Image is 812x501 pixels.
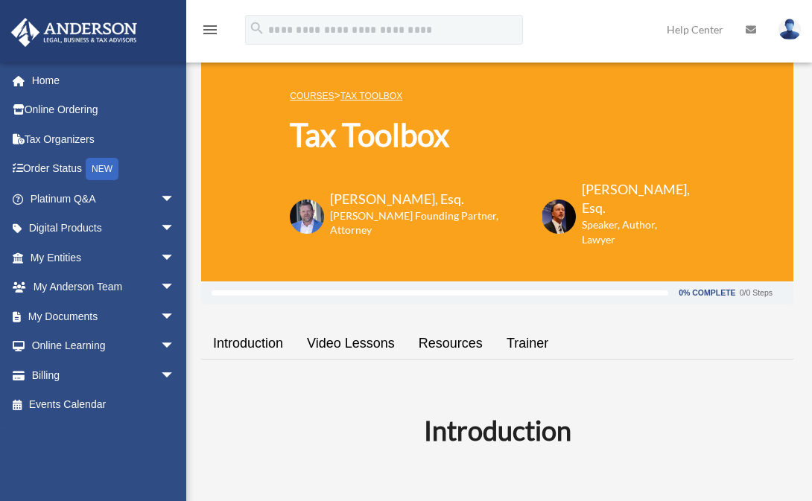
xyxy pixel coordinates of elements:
[330,208,523,237] h6: [PERSON_NAME] Founding Partner, Attorney
[160,331,190,362] span: arrow_drop_down
[582,180,705,217] h3: [PERSON_NAME], Esq.
[201,26,219,39] a: menu
[160,214,190,244] span: arrow_drop_down
[290,113,705,157] h1: Tax Toolbox
[10,272,197,302] a: My Anderson Teamarrow_drop_down
[542,200,576,234] img: Scott-Estill-Headshot.png
[679,289,735,297] div: 0% Complete
[210,412,784,449] h2: Introduction
[10,184,197,214] a: Platinum Q&Aarrow_drop_down
[10,360,197,390] a: Billingarrow_drop_down
[495,322,560,365] a: Trainer
[330,190,523,208] h3: [PERSON_NAME], Esq.
[160,184,190,214] span: arrow_drop_down
[10,124,197,154] a: Tax Organizers
[10,331,197,361] a: Online Learningarrow_drop_down
[778,19,801,40] img: User Pic
[160,301,190,332] span: arrow_drop_down
[201,21,219,39] i: menu
[290,200,324,234] img: Toby-circle-head.png
[160,272,190,303] span: arrow_drop_down
[407,322,495,365] a: Resources
[10,390,197,420] a: Events Calendar
[290,91,334,101] a: COURSES
[201,322,295,365] a: Introduction
[10,95,197,125] a: Online Ordering
[295,322,407,365] a: Video Lessons
[160,360,190,391] span: arrow_drop_down
[10,301,197,331] a: My Documentsarrow_drop_down
[7,18,142,47] img: Anderson Advisors Platinum Portal
[10,214,197,243] a: Digital Productsarrow_drop_down
[86,158,118,180] div: NEW
[10,66,197,95] a: Home
[160,243,190,273] span: arrow_drop_down
[340,91,402,101] a: Tax Toolbox
[290,86,705,105] p: >
[249,20,265,36] i: search
[10,243,197,272] a: My Entitiesarrow_drop_down
[582,217,686,246] h6: Speaker, Author, Lawyer
[740,289,773,297] div: 0/0 Steps
[10,154,197,185] a: Order StatusNEW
